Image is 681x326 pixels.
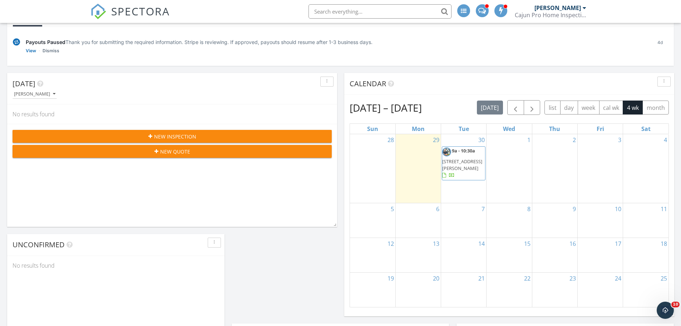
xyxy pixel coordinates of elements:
[350,203,395,238] td: Go to October 5, 2025
[487,203,532,238] td: Go to October 8, 2025
[395,238,441,273] td: Go to October 13, 2025
[599,101,623,115] button: cal wk
[532,134,577,203] td: Go to October 2, 2025
[659,203,668,215] a: Go to October 11, 2025
[13,89,57,99] button: [PERSON_NAME]
[523,273,532,284] a: Go to October 22, 2025
[111,4,170,19] span: SPECTORA
[487,238,532,273] td: Go to October 15, 2025
[623,238,668,273] td: Go to October 18, 2025
[477,134,486,146] a: Go to September 30, 2025
[577,203,623,238] td: Go to October 10, 2025
[452,147,475,154] span: 9a - 10:30a
[548,124,562,134] a: Thursday
[14,92,55,97] div: [PERSON_NAME]
[431,134,441,146] a: Go to September 29, 2025
[487,273,532,307] td: Go to October 22, 2025
[662,134,668,146] a: Go to October 4, 2025
[395,273,441,307] td: Go to October 20, 2025
[442,147,482,179] a: 9a - 10:30a [STREET_ADDRESS][PERSON_NAME]
[623,203,668,238] td: Go to October 11, 2025
[571,134,577,146] a: Go to October 2, 2025
[350,134,395,203] td: Go to September 28, 2025
[13,145,332,158] button: New Quote
[386,134,395,146] a: Go to September 28, 2025
[613,203,623,215] a: Go to October 10, 2025
[441,238,487,273] td: Go to October 14, 2025
[577,238,623,273] td: Go to October 17, 2025
[532,203,577,238] td: Go to October 9, 2025
[577,273,623,307] td: Go to October 24, 2025
[13,79,35,88] span: [DATE]
[480,203,486,215] a: Go to October 7, 2025
[13,130,332,143] button: New Inspection
[160,148,190,155] span: New Quote
[154,133,196,140] span: New Inspection
[441,134,487,203] td: Go to September 30, 2025
[640,124,652,134] a: Saturday
[477,273,486,284] a: Go to October 21, 2025
[350,238,395,273] td: Go to October 12, 2025
[90,10,170,25] a: SPECTORA
[441,273,487,307] td: Go to October 21, 2025
[623,273,668,307] td: Go to October 25, 2025
[657,302,674,319] iframe: Intercom live chat
[442,147,451,156] img: dsc_2899edit.jpg
[26,47,36,54] a: View
[395,134,441,203] td: Go to September 29, 2025
[577,134,623,203] td: Go to October 3, 2025
[659,273,668,284] a: Go to October 25, 2025
[90,4,106,19] img: The Best Home Inspection Software - Spectora
[386,238,395,249] a: Go to October 12, 2025
[534,4,581,11] div: [PERSON_NAME]
[502,124,517,134] a: Wednesday
[13,38,20,46] img: under-review-2fe708636b114a7f4b8d.svg
[578,101,599,115] button: week
[652,38,668,54] div: 4d
[659,238,668,249] a: Go to October 18, 2025
[309,4,451,19] input: Search everything...
[560,101,578,115] button: day
[442,146,485,180] a: 9a - 10:30a [STREET_ADDRESS][PERSON_NAME]
[477,238,486,249] a: Go to October 14, 2025
[532,273,577,307] td: Go to October 23, 2025
[617,134,623,146] a: Go to October 3, 2025
[386,273,395,284] a: Go to October 19, 2025
[395,203,441,238] td: Go to October 6, 2025
[366,124,380,134] a: Sunday
[457,124,470,134] a: Tuesday
[350,79,386,88] span: Calendar
[487,134,532,203] td: Go to October 1, 2025
[7,104,337,124] div: No results found
[410,124,426,134] a: Monday
[26,38,646,46] div: Thank you for submitting the required information. Stripe is reviewing. If approved, payouts shou...
[613,273,623,284] a: Go to October 24, 2025
[623,134,668,203] td: Go to October 4, 2025
[442,158,482,171] span: [STREET_ADDRESS][PERSON_NAME]
[435,203,441,215] a: Go to October 6, 2025
[544,101,561,115] button: list
[613,238,623,249] a: Go to October 17, 2025
[568,273,577,284] a: Go to October 23, 2025
[7,256,224,275] div: No results found
[568,238,577,249] a: Go to October 16, 2025
[477,101,503,115] button: [DATE]
[532,238,577,273] td: Go to October 16, 2025
[389,203,395,215] a: Go to October 5, 2025
[526,203,532,215] a: Go to October 8, 2025
[526,134,532,146] a: Go to October 1, 2025
[595,124,606,134] a: Friday
[507,100,524,115] button: Previous
[350,101,422,115] h2: [DATE] – [DATE]
[671,302,680,307] span: 10
[431,273,441,284] a: Go to October 20, 2025
[623,101,643,115] button: 4 wk
[350,273,395,307] td: Go to October 19, 2025
[431,238,441,249] a: Go to October 13, 2025
[13,240,65,249] span: Unconfirmed
[571,203,577,215] a: Go to October 9, 2025
[515,11,586,19] div: Cajun Pro Home Inspections
[43,47,59,54] a: Dismiss
[642,101,669,115] button: month
[524,100,541,115] button: Next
